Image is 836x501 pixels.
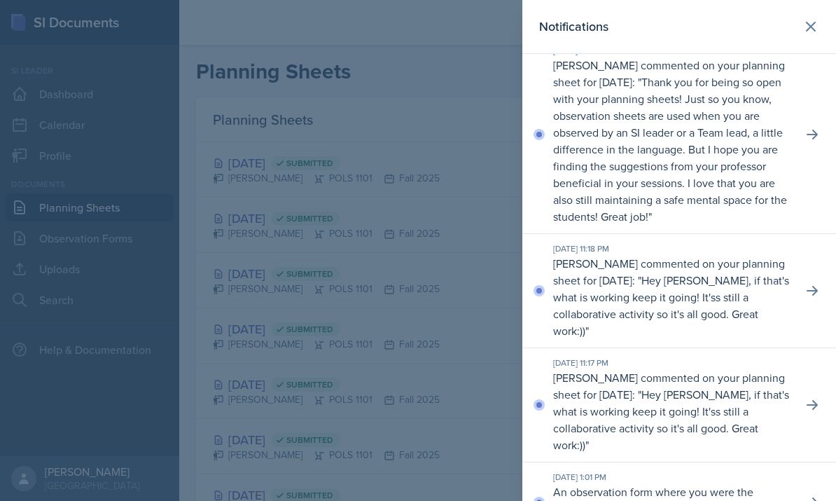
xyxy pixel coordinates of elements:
div: [DATE] 1:01 PM [553,471,791,483]
p: [PERSON_NAME] commented on your planning sheet for [DATE]: " " [553,57,791,225]
div: [DATE] 11:18 PM [553,242,791,255]
h2: Notifications [539,17,608,36]
p: [PERSON_NAME] commented on your planning sheet for [DATE]: " " [553,255,791,339]
p: Hey [PERSON_NAME], if that's what is working keep it going! It'ss still a collaborative activity ... [553,387,789,453]
div: [DATE] 11:17 PM [553,357,791,369]
p: [PERSON_NAME] commented on your planning sheet for [DATE]: " " [553,369,791,453]
p: Thank you for being so open with your planning sheets! Just so you know, observation sheets are u... [553,74,787,224]
p: Hey [PERSON_NAME], if that's what is working keep it going! It'ss still a collaborative activity ... [553,273,789,338]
